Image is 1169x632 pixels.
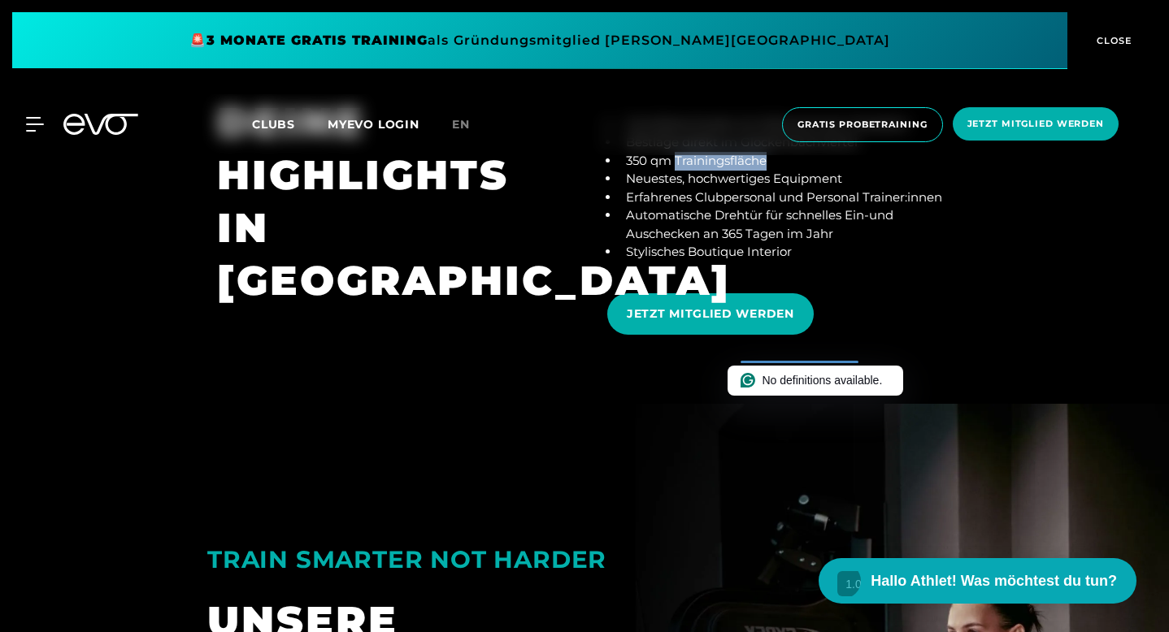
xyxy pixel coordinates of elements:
[967,117,1104,131] span: Jetzt Mitglied werden
[819,558,1136,604] button: Hallo Athlet! Was möchtest du tun?
[777,107,948,142] a: Gratis Probetraining
[252,117,295,132] span: Clubs
[948,107,1123,142] a: Jetzt Mitglied werden
[619,170,952,188] li: Neuestes, hochwertiges Equipment
[797,118,928,132] span: Gratis Probetraining
[619,243,952,262] li: Stylisches Boutique Interior
[619,188,952,207] li: Erfahrenes Clubpersonal und Personal Trainer:innen
[619,206,952,243] li: Automatische Drehtür für schnelles Ein-und Auschecken an 365 Tagen im Jahr
[217,96,562,307] h1: DEINE HIGHLIGHTS IN [GEOGRAPHIC_DATA]
[207,545,606,574] strong: TRAIN SMARTER NOT HARDER
[452,115,489,134] a: en
[328,117,419,132] a: MYEVO LOGIN
[1067,12,1157,69] button: CLOSE
[452,117,470,132] span: en
[607,281,820,347] a: JETZT MITGLIED WERDEN
[1093,33,1132,48] span: CLOSE
[627,305,794,322] span: JETZT MITGLIED WERDEN
[252,116,328,132] a: Clubs
[871,570,1117,592] span: Hallo Athlet! Was möchtest du tun?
